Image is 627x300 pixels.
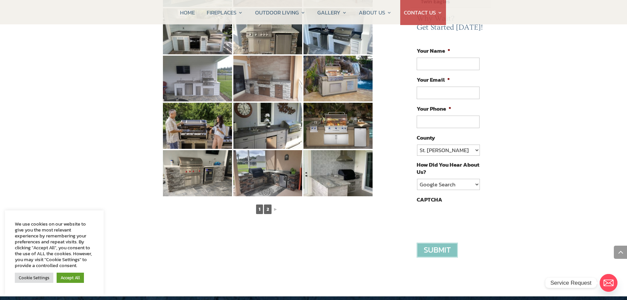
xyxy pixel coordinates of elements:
div: We use cookies on our website to give you the most relevant experience by remembering your prefer... [15,221,94,268]
img: 18 [163,103,232,149]
a: Email [600,274,617,292]
a: Cookie Settings [15,273,53,283]
img: 22 [233,150,302,196]
h2: Why Wait? Get Started [DATE]! [417,14,484,36]
img: 14 [303,8,373,54]
label: CAPTCHA [417,196,442,203]
a: Accept All [57,273,84,283]
img: 12 [163,8,232,54]
a: 2 [264,205,272,214]
img: 23 [303,150,373,196]
input: Submit [417,243,458,258]
iframe: reCAPTCHA [417,206,517,232]
img: 15 [163,56,232,102]
label: Your Phone [417,105,451,112]
label: Your Email [417,76,450,83]
span: 1 [256,205,263,214]
img: 19 [233,103,302,149]
label: How Did You Hear About Us? [417,161,479,176]
label: County [417,134,435,141]
label: Your Name [417,47,450,54]
a: ► [273,205,278,213]
img: 17 [303,56,373,102]
img: 16 [233,56,302,102]
img: 21 [163,150,232,196]
img: 20 [303,103,373,149]
img: 13 [233,8,302,54]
